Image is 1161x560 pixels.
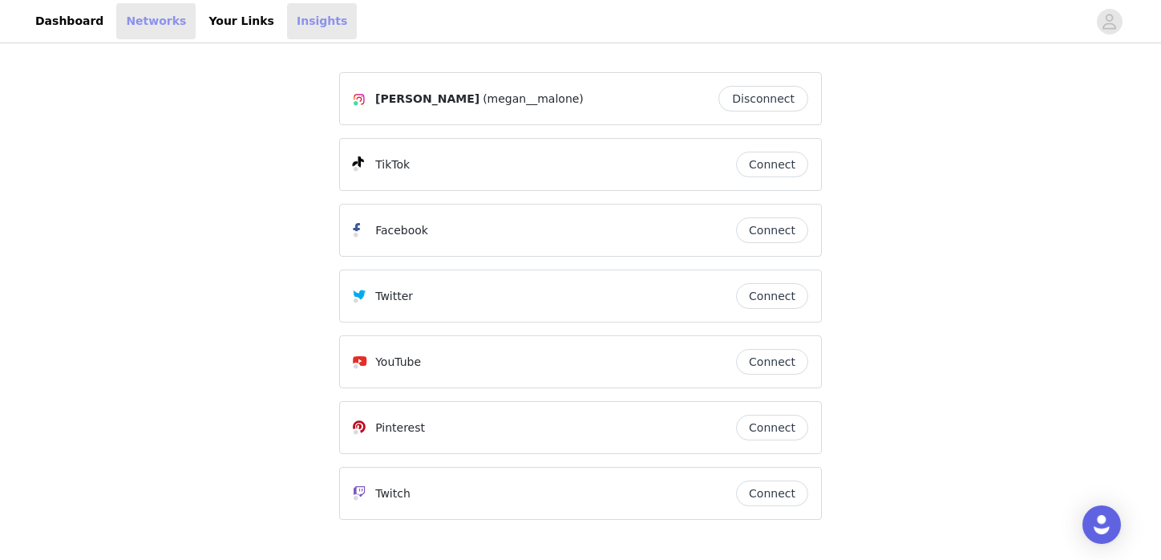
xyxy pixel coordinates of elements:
button: Connect [736,283,808,309]
span: (megan__malone) [483,91,584,108]
button: Disconnect [718,86,808,112]
a: Dashboard [26,3,113,39]
button: Connect [736,152,808,177]
button: Connect [736,349,808,375]
a: Insights [287,3,357,39]
a: Your Links [199,3,284,39]
div: Open Intercom Messenger [1082,505,1121,544]
p: TikTok [375,156,410,173]
p: Pinterest [375,420,425,436]
p: Twitch [375,485,411,502]
p: Facebook [375,222,428,239]
button: Connect [736,481,808,506]
span: [PERSON_NAME] [375,91,479,108]
button: Connect [736,415,808,440]
div: avatar [1102,9,1117,34]
p: YouTube [375,354,421,371]
a: Networks [116,3,196,39]
button: Connect [736,217,808,243]
img: Instagram Icon [353,93,366,106]
p: Twitter [375,288,413,305]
